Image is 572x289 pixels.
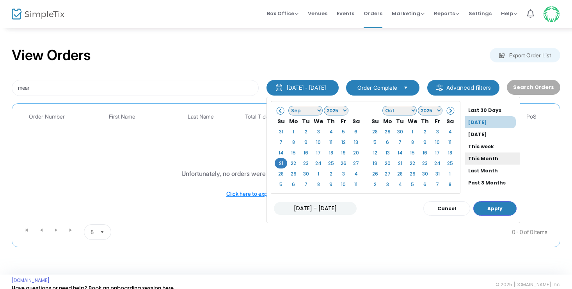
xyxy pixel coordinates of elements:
[381,147,394,158] td: 13
[337,147,350,158] td: 19
[16,108,556,221] div: Data table
[444,158,456,168] td: 25
[444,137,456,147] td: 11
[469,4,492,23] span: Settings
[465,189,520,201] li: Past 12 Months
[337,126,350,137] td: 5
[12,47,91,64] h2: View Orders
[431,168,444,179] td: 31
[287,84,326,92] div: [DATE] - [DATE]
[325,168,337,179] td: 2
[381,179,394,190] td: 3
[235,108,284,126] th: Total Tickets
[369,158,381,168] td: 19
[274,202,357,215] input: MM/DD/YYYY - MM/DD/YYYY
[275,147,287,158] td: 14
[29,113,65,120] span: Order Number
[275,116,287,126] th: Su
[369,137,381,147] td: 5
[465,165,520,177] li: Last Month
[350,137,362,147] td: 13
[431,137,444,147] td: 10
[465,104,520,116] li: Last 30 Days
[337,116,350,126] th: Fr
[287,116,300,126] th: Mo
[444,179,456,190] td: 8
[275,126,287,137] td: 31
[325,147,337,158] td: 18
[431,116,444,126] th: Fr
[419,179,431,190] td: 6
[465,177,520,189] li: Past 3 Months
[381,168,394,179] td: 27
[226,190,346,197] span: Click here to expand your search to the last year
[312,179,325,190] td: 8
[381,126,394,137] td: 29
[496,282,560,288] span: © 2025 [DOMAIN_NAME] Inc.
[431,158,444,168] td: 24
[325,116,337,126] th: Th
[337,158,350,168] td: 26
[394,147,406,158] td: 14
[406,137,419,147] td: 8
[275,168,287,179] td: 28
[312,147,325,158] td: 17
[465,140,520,152] li: This week
[423,201,470,216] button: Cancel
[419,158,431,168] td: 23
[300,126,312,137] td: 2
[12,80,259,96] input: Search by name, email, phone, order number, ip address, or last 4 digits of card
[427,80,499,96] m-button: Advanced filters
[444,168,456,179] td: 1
[406,168,419,179] td: 29
[287,179,300,190] td: 6
[325,158,337,168] td: 25
[350,147,362,158] td: 20
[266,80,339,96] button: [DATE] - [DATE]
[406,179,419,190] td: 5
[300,168,312,179] td: 30
[312,116,325,126] th: We
[394,168,406,179] td: 28
[400,83,411,92] button: Select
[109,113,135,120] span: First Name
[275,84,283,92] img: monthly
[188,113,214,120] span: Last Name
[431,147,444,158] td: 17
[350,116,362,126] th: Sa
[300,158,312,168] td: 23
[91,228,94,236] span: 8
[181,169,391,178] div: Unfortunately, no orders were found. Please try adjusting the filters above.
[312,137,325,147] td: 10
[350,126,362,137] td: 6
[337,4,354,23] span: Events
[419,137,431,147] td: 9
[300,137,312,147] td: 9
[275,179,287,190] td: 5
[267,10,298,17] span: Box Office
[394,158,406,168] td: 21
[394,126,406,137] td: 30
[406,126,419,137] td: 1
[394,137,406,147] td: 7
[325,137,337,147] td: 11
[275,137,287,147] td: 7
[406,158,419,168] td: 22
[287,126,300,137] td: 1
[444,126,456,137] td: 4
[337,137,350,147] td: 12
[406,147,419,158] td: 15
[394,116,406,126] th: Tu
[369,179,381,190] td: 2
[431,126,444,137] td: 3
[465,128,520,140] li: [DATE]
[406,116,419,126] th: We
[300,116,312,126] th: Tu
[287,147,300,158] td: 15
[434,10,459,17] span: Reports
[444,147,456,158] td: 18
[312,158,325,168] td: 24
[300,147,312,158] td: 16
[392,10,425,17] span: Marketing
[275,158,287,168] td: 21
